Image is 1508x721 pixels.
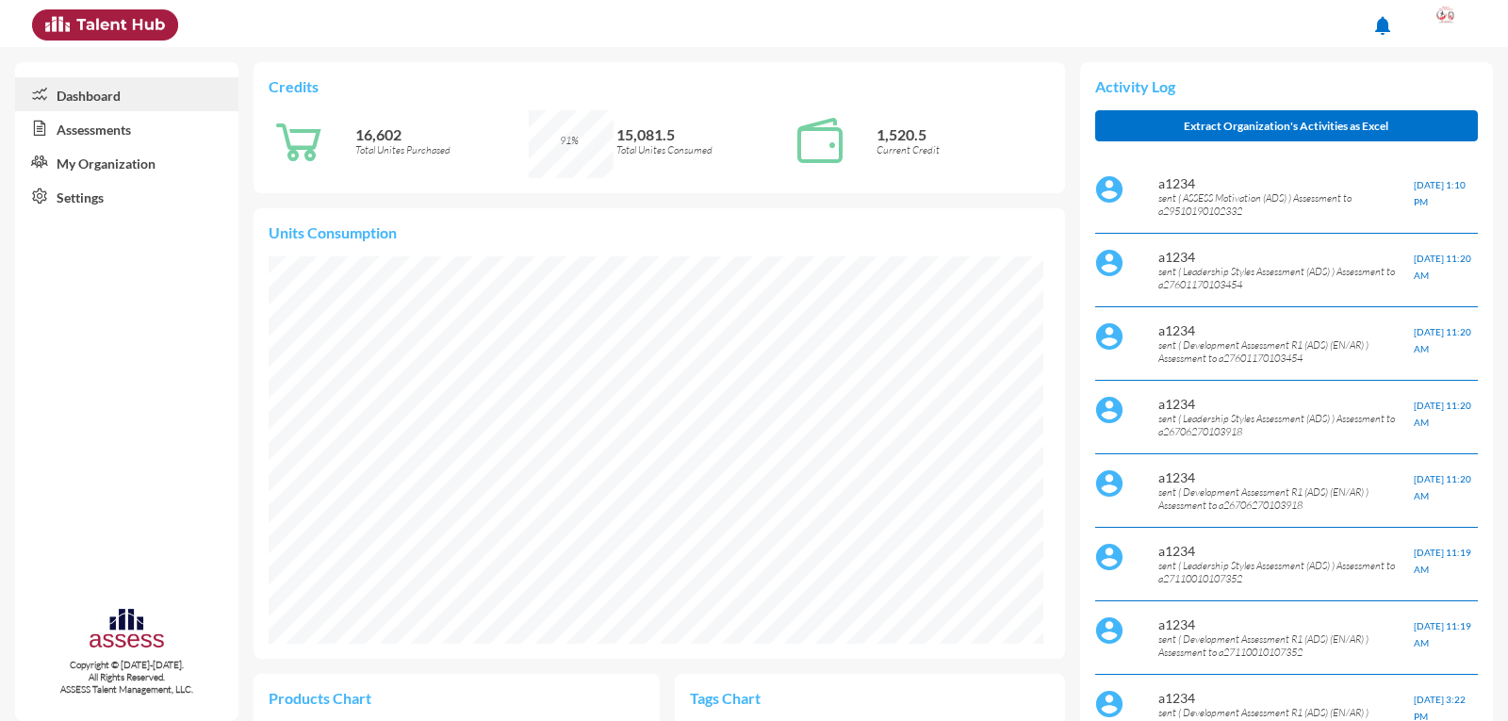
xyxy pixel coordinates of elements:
p: sent ( Leadership Styles Assessment (ADS) ) Assessment to a26706270103918 [1158,412,1414,438]
img: default%20profile%20image.svg [1095,543,1123,571]
img: default%20profile%20image.svg [1095,690,1123,718]
span: [DATE] 11:20 AM [1414,326,1471,354]
p: Units Consumption [269,223,1049,241]
p: a1234 [1158,616,1414,632]
span: [DATE] 11:20 AM [1414,400,1471,428]
img: default%20profile%20image.svg [1095,469,1123,498]
a: Settings [15,179,238,213]
p: Tags Chart [690,689,870,707]
a: Dashboard [15,77,238,111]
p: sent ( Leadership Styles Assessment (ADS) ) Assessment to a27110010107352 [1158,559,1414,585]
p: Current Credit [877,143,1050,156]
p: 16,602 [355,125,529,143]
span: [DATE] 11:19 AM [1414,547,1471,575]
p: a1234 [1158,249,1414,265]
span: [DATE] 11:20 AM [1414,253,1471,281]
p: sent ( ASSESS Motivation (ADS) ) Assessment to a29510190102332 [1158,191,1414,218]
span: [DATE] 11:19 AM [1414,620,1471,648]
img: default%20profile%20image.svg [1095,396,1123,424]
p: Total Unites Purchased [355,143,529,156]
p: Activity Log [1095,77,1478,95]
p: sent ( Development Assessment R1 (ADS) (EN/AR) ) Assessment to a26706270103918 [1158,485,1414,512]
span: [DATE] 1:10 PM [1414,179,1466,207]
p: 15,081.5 [616,125,790,143]
p: a1234 [1158,469,1414,485]
span: 91% [560,134,579,147]
p: a1234 [1158,543,1414,559]
p: Credits [269,77,1049,95]
p: sent ( Development Assessment R1 (ADS) (EN/AR) ) Assessment to a27110010107352 [1158,632,1414,659]
mat-icon: notifications [1371,14,1394,37]
a: My Organization [15,145,238,179]
span: [DATE] 11:20 AM [1414,473,1471,501]
p: a1234 [1158,396,1414,412]
img: default%20profile%20image.svg [1095,322,1123,351]
p: a1234 [1158,322,1414,338]
button: Extract Organization's Activities as Excel [1095,110,1478,141]
p: Total Unites Consumed [616,143,790,156]
img: default%20profile%20image.svg [1095,249,1123,277]
p: sent ( Leadership Styles Assessment (ADS) ) Assessment to a27601170103454 [1158,265,1414,291]
img: default%20profile%20image.svg [1095,175,1123,204]
p: sent ( Development Assessment R1 (ADS) (EN/AR) ) Assessment to a27601170103454 [1158,338,1414,365]
a: Assessments [15,111,238,145]
p: 1,520.5 [877,125,1050,143]
p: Copyright © [DATE]-[DATE]. All Rights Reserved. ASSESS Talent Management, LLC. [15,659,238,696]
p: a1234 [1158,690,1414,706]
img: assesscompany-logo.png [88,606,166,655]
img: default%20profile%20image.svg [1095,616,1123,645]
p: Products Chart [269,689,456,707]
p: a1234 [1158,175,1414,191]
